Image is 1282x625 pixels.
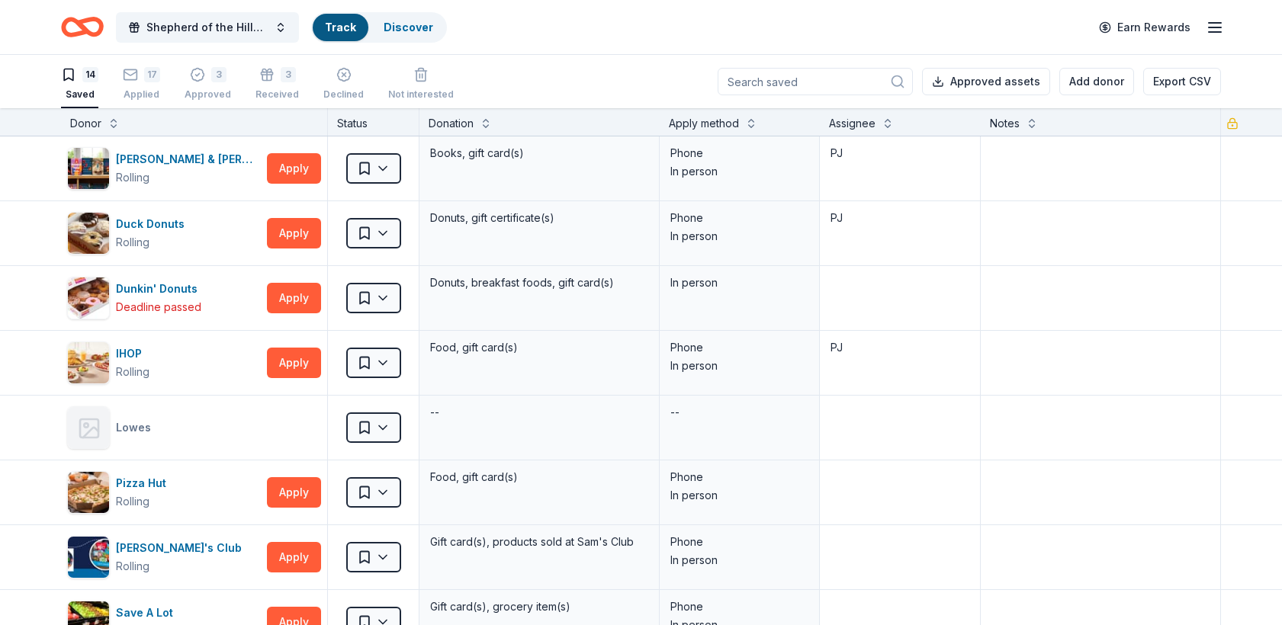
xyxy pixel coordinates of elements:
[821,332,978,393] textarea: PJ
[670,598,808,616] div: Phone
[116,539,248,557] div: [PERSON_NAME]'s Club
[670,338,808,357] div: Phone
[429,114,474,133] div: Donation
[429,207,650,229] div: Donuts, gift certificate(s)
[1059,68,1134,95] button: Add donor
[323,61,364,108] button: Declined
[116,280,204,298] div: Dunkin' Donuts
[821,203,978,264] textarea: PJ
[670,486,808,505] div: In person
[281,67,296,82] div: 3
[429,272,650,293] div: Donuts, breakfast foods, gift card(s)
[670,274,808,292] div: In person
[669,114,739,133] div: Apply method
[718,68,913,95] input: Search saved
[429,402,441,423] div: --
[67,471,261,514] button: Image for Pizza HutPizza HutRolling
[429,143,650,164] div: Books, gift card(s)
[116,418,157,437] div: Lowes
[68,213,109,254] img: Image for Duck Donuts
[388,61,454,108] button: Not interested
[267,348,321,378] button: Apply
[311,12,447,43] button: TrackDiscover
[116,363,149,381] div: Rolling
[146,18,268,37] span: Shepherd of the Hills Fall Chicken BBQ Dinner & Auction
[67,341,261,384] button: Image for IHOPIHOPRolling
[821,138,978,199] textarea: PJ
[116,474,172,492] div: Pizza Hut
[670,551,808,569] div: In person
[670,162,808,181] div: In person
[61,61,98,108] button: 14Saved
[67,277,261,319] button: Image for Dunkin' DonutsDunkin' DonutsDeadline passed
[68,537,109,578] img: Image for Sam's Club
[116,298,201,316] div: Deadline passed
[116,604,179,622] div: Save A Lot
[267,283,321,313] button: Apply
[829,114,876,133] div: Assignee
[68,148,109,189] img: Image for Barnes & Noble
[429,596,650,617] div: Gift card(s), grocery item(s)
[1090,14,1200,41] a: Earn Rewards
[61,9,104,45] a: Home
[669,402,681,423] div: --
[67,212,261,255] button: Image for Duck DonutsDuck DonutsRolling
[123,88,160,101] div: Applied
[670,533,808,551] div: Phone
[429,531,650,553] div: Gift card(s), products sold at Sam's Club
[922,68,1050,95] button: Approved assets
[990,114,1020,133] div: Notes
[144,67,160,82] div: 17
[267,477,321,508] button: Apply
[116,215,191,233] div: Duck Donuts
[670,357,808,375] div: In person
[255,61,299,108] button: 3Received
[116,557,149,575] div: Rolling
[68,342,109,383] img: Image for IHOP
[267,153,321,184] button: Apply
[61,88,98,101] div: Saved
[185,61,231,108] button: 3Approved
[670,209,808,227] div: Phone
[429,466,650,488] div: Food, gift card(s)
[116,233,149,252] div: Rolling
[116,12,299,43] button: Shepherd of the Hills Fall Chicken BBQ Dinner & Auction
[116,150,261,168] div: [PERSON_NAME] & [PERSON_NAME]
[82,67,98,82] div: 14
[670,227,808,245] div: In person
[185,88,231,101] div: Approved
[429,337,650,358] div: Food, gift card(s)
[328,108,419,136] div: Status
[255,88,299,101] div: Received
[211,67,227,82] div: 3
[67,147,261,190] button: Image for Barnes & Noble[PERSON_NAME] & [PERSON_NAME]Rolling
[70,114,101,133] div: Donor
[325,21,356,34] a: Track
[267,218,321,248] button: Apply
[116,492,149,511] div: Rolling
[67,536,261,579] button: Image for Sam's Club[PERSON_NAME]'s ClubRolling
[68,472,109,513] img: Image for Pizza Hut
[384,21,433,34] a: Discover
[116,168,149,187] div: Rolling
[670,468,808,486] div: Phone
[123,61,160,108] button: 17Applied
[267,542,321,572] button: Apply
[68,277,109,319] img: Image for Dunkin' Donuts
[670,144,808,162] div: Phone
[388,88,454,101] div: Not interested
[116,345,149,363] div: IHOP
[1143,68,1221,95] button: Export CSV
[323,88,364,101] div: Declined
